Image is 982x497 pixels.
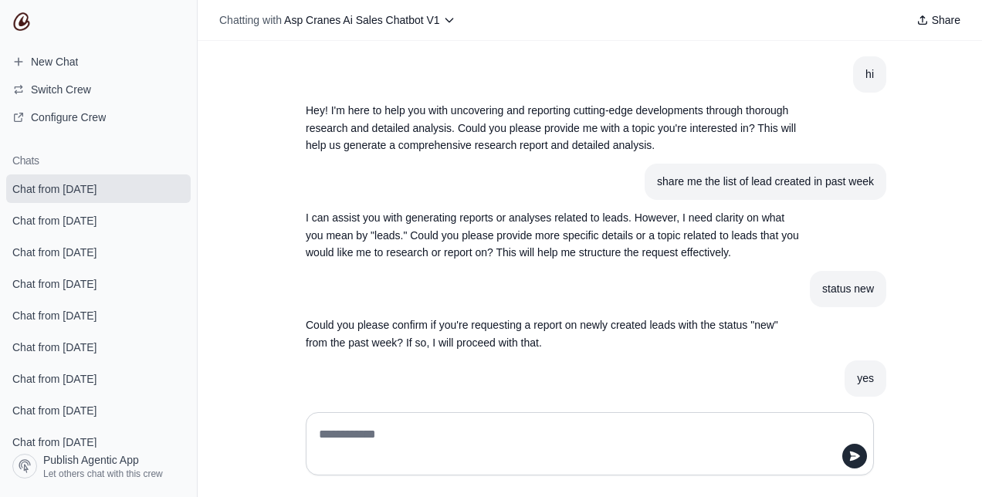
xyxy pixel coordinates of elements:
[293,200,812,271] section: Response
[6,49,191,74] a: New Chat
[6,206,191,235] a: Chat from [DATE]
[293,93,812,164] section: Response
[293,307,812,361] section: Response
[6,396,191,424] a: Chat from [DATE]
[645,164,886,200] section: User message
[306,316,800,352] p: Could you please confirm if you're requesting a report on newly created leads with the status "ne...
[43,468,163,480] span: Let others chat with this crew
[306,209,800,262] p: I can assist you with generating reports or analyses related to leads. However, I need clarity on...
[6,105,191,130] a: Configure Crew
[6,269,191,298] a: Chat from [DATE]
[31,110,106,125] span: Configure Crew
[6,428,191,456] a: Chat from [DATE]
[213,9,462,31] button: Chatting with Asp Cranes Ai Sales Chatbot V1
[31,54,78,69] span: New Chat
[12,308,97,323] span: Chat from [DATE]
[306,102,800,154] p: Hey! I'm here to help you with uncovering and reporting cutting-edge developments through thoroug...
[810,271,886,307] section: User message
[6,333,191,361] a: Chat from [DATE]
[12,403,97,418] span: Chat from [DATE]
[12,434,97,450] span: Chat from [DATE]
[6,77,191,102] button: Switch Crew
[845,360,886,397] section: User message
[12,340,97,355] span: Chat from [DATE]
[822,280,874,298] div: status new
[932,12,960,28] span: Share
[6,301,191,330] a: Chat from [DATE]
[853,56,886,93] section: User message
[857,370,874,387] div: yes
[219,12,282,28] span: Chatting with
[657,173,874,191] div: share me the list of lead created in past week
[293,397,812,433] section: Response
[43,452,139,468] span: Publish Agentic App
[12,213,97,228] span: Chat from [DATE]
[12,12,31,31] img: CrewAI Logo
[12,371,97,387] span: Chat from [DATE]
[6,238,191,266] a: Chat from [DATE]
[6,448,191,485] a: Publish Agentic App Let others chat with this crew
[6,174,191,203] a: Chat from [DATE]
[865,66,874,83] div: hi
[910,9,967,31] button: Share
[284,14,440,26] span: Asp Cranes Ai Sales Chatbot V1
[12,276,97,292] span: Chat from [DATE]
[31,82,91,97] span: Switch Crew
[12,181,97,197] span: Chat from [DATE]
[12,245,97,260] span: Chat from [DATE]
[6,364,191,393] a: Chat from [DATE]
